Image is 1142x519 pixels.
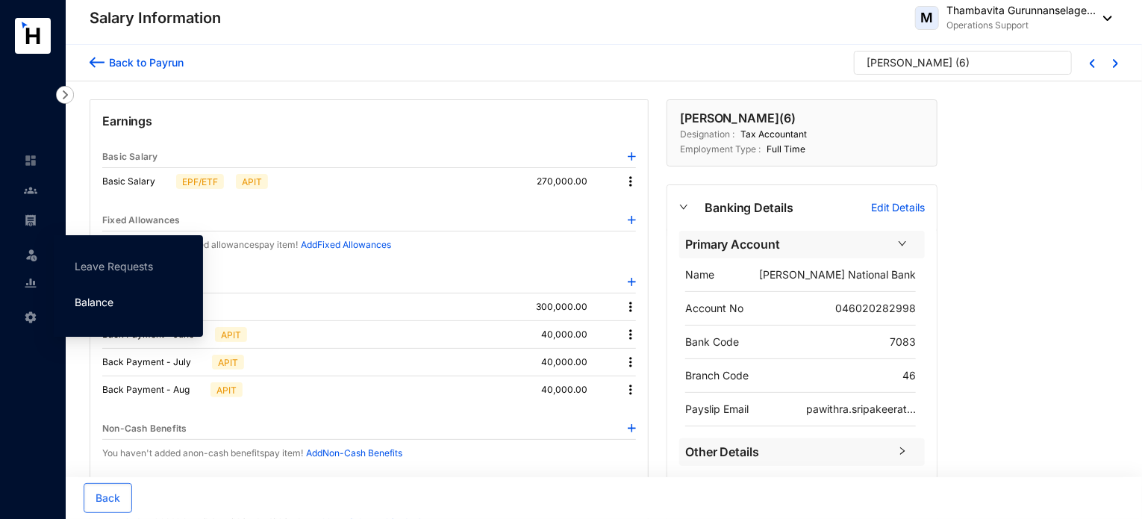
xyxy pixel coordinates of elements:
[680,109,795,127] p: [PERSON_NAME] ( 6 )
[680,127,734,142] p: Designation :
[761,142,805,157] p: Full Time
[24,247,39,262] img: leave-unselected.2934df6273408c3f84d9.svg
[242,175,262,188] p: APIT
[628,216,636,224] img: plus-blue.82faced185f92b6205e0ad2e478a7993.svg
[24,276,37,290] img: report-unselected.e6a6b4230fc7da01f883.svg
[102,213,180,228] p: Fixed Allowances
[685,335,739,349] p: Bank Code
[685,235,889,254] span: Primary Account
[1096,16,1112,21] img: dropdown-black.8e83cc76930a90b1a4fdb6d089b7bf3a.svg
[75,260,153,273] a: Leave Requests
[12,268,48,298] li: Reports
[946,3,1096,18] p: Thambavita Gurunnanselage...
[734,127,807,142] p: Tax Accountant
[1090,59,1095,68] img: chevron-left-blue.0fda5800d0a05439ff8ddef8047136d5.svg
[102,421,187,436] p: Non-Cash Benefits
[759,268,916,281] span: [PERSON_NAME] National Bank
[301,237,391,252] p: Add Fixed Allowances
[12,175,48,205] li: Contacts
[536,299,611,314] p: 300,000.00
[216,383,237,397] p: APIT
[90,7,221,28] p: Salary Information
[90,55,104,70] img: arrow-backward-blue.96c47016eac47e06211658234db6edf5.svg
[541,355,611,370] p: 40,000.00
[182,175,218,188] p: EPF/ETF
[898,447,907,456] span: right
[955,55,970,78] p: ( 6 )
[102,382,205,397] p: Back Payment - Aug
[902,369,916,382] span: 46
[24,154,37,167] img: home-unselected.a29eae3204392db15eaf.svg
[623,382,638,397] img: more.27664ee4a8faa814348e188645a3c1fc.svg
[24,311,37,324] img: settings-unselected.1febfda315e6e19643a1.svg
[306,446,402,461] p: Add Non-Cash Benefits
[685,368,749,383] p: Branch Code
[102,355,206,370] p: Back Payment - July
[102,112,636,146] p: Earnings
[835,302,916,314] span: 046020282998
[221,328,241,341] p: APIT
[102,149,157,164] p: Basic Salary
[102,446,303,461] p: You haven't added a non-cash benefits pay item!
[685,301,743,316] p: Account No
[541,327,611,342] p: 40,000.00
[685,267,714,282] p: Name
[806,403,916,415] span: pawithra.sripakeerat...
[12,205,48,235] li: Payroll
[680,142,761,157] p: Employment Type :
[898,239,907,248] span: right
[685,443,889,461] span: Other Details
[12,146,48,175] li: Home
[628,424,636,432] img: plus-blue.82faced185f92b6205e0ad2e478a7993.svg
[867,55,952,70] div: [PERSON_NAME]
[921,11,934,25] span: M
[537,174,611,189] p: 270,000.00
[96,491,120,506] span: Back
[890,335,916,348] span: 7083
[685,402,749,417] p: Payslip Email
[56,86,74,104] img: nav-icon-right.af6afadce00d159da59955279c43614e.svg
[946,18,1096,33] p: Operations Support
[623,327,638,342] img: more.27664ee4a8faa814348e188645a3c1fc.svg
[541,382,611,397] p: 40,000.00
[871,200,925,215] p: Edit Details
[705,199,871,217] span: Banking Details
[102,174,170,189] p: Basic Salary
[104,55,184,70] div: Back to Payrun
[623,174,638,189] img: more.27664ee4a8faa814348e188645a3c1fc.svg
[24,184,37,197] img: people-unselected.118708e94b43a90eceab.svg
[75,296,113,308] a: Balance
[24,214,37,227] img: payroll-unselected.b590312f920e76f0c668.svg
[1113,59,1118,68] img: chevron-right-blue.16c49ba0fe93ddb13f341d83a2dbca89.svg
[218,355,238,369] p: APIT
[84,483,132,513] button: Back
[623,299,638,314] img: more.27664ee4a8faa814348e188645a3c1fc.svg
[623,355,638,370] img: more.27664ee4a8faa814348e188645a3c1fc.svg
[628,278,636,286] img: plus-blue.82faced185f92b6205e0ad2e478a7993.svg
[628,152,636,161] img: plus-blue.82faced185f92b6205e0ad2e478a7993.svg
